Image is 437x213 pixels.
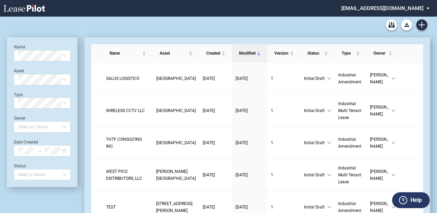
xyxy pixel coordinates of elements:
[399,19,414,30] md-menu: Download Blank Form List
[236,107,264,114] a: [DATE]
[271,204,297,211] a: 1
[271,205,273,210] span: 1
[203,140,215,145] span: [DATE]
[271,107,297,114] a: 1
[203,205,215,210] span: [DATE]
[14,164,26,168] label: Status
[271,140,273,145] span: 1
[156,107,196,114] a: [GEOGRAPHIC_DATA]
[232,44,267,63] th: Modified
[236,75,264,82] a: [DATE]
[370,136,392,150] span: [PERSON_NAME]
[236,204,264,211] a: [DATE]
[106,136,149,150] a: THTF CONSULTING INC.
[304,172,327,178] span: Initial Draft
[401,19,412,30] button: Download Blank Form
[199,44,232,63] th: Created
[203,108,215,113] span: [DATE]
[327,205,331,209] span: down
[14,140,38,145] label: Date Created
[203,172,229,178] a: [DATE]
[416,19,427,30] a: Create new document
[203,139,229,146] a: [DATE]
[338,101,361,120] span: Industrial Multi Tenant Lease
[338,100,363,121] a: Industrial Multi Tenant Lease
[274,50,289,57] span: Version
[203,75,229,82] a: [DATE]
[156,169,196,181] span: Vernon Business Park
[203,173,215,177] span: [DATE]
[103,44,153,63] th: Name
[106,168,149,182] a: WEST PICO DISTRIBUTORS, LLC
[386,19,397,30] a: Archive
[267,44,301,63] th: Version
[338,137,361,149] span: Industrial Amendment
[304,139,327,146] span: Initial Draft
[271,108,273,113] span: 1
[304,204,327,211] span: Initial Draft
[271,139,297,146] a: 1
[206,50,220,57] span: Created
[106,204,149,211] a: TEST
[391,141,396,145] span: down
[327,109,331,113] span: down
[304,107,327,114] span: Initial Draft
[338,72,363,85] a: Industrial Amendment
[14,68,24,73] label: Asset
[239,50,256,57] span: Modified
[106,169,142,181] span: WEST PICO DISTRIBUTORS, LLC
[110,50,141,57] span: Name
[236,108,248,113] span: [DATE]
[304,75,327,82] span: Initial Draft
[373,50,388,57] span: Owner
[106,75,149,82] a: SALUS LOGISTICS
[236,173,248,177] span: [DATE]
[156,140,196,145] span: Kato Business Center
[106,108,145,113] span: WIRELESS CCTV LLC
[301,44,335,63] th: Status
[236,76,248,81] span: [DATE]
[14,92,23,97] label: Type
[37,148,42,153] span: to
[391,76,396,81] span: down
[391,205,396,209] span: down
[307,50,323,57] span: Status
[156,139,196,146] a: [GEOGRAPHIC_DATA]
[203,204,229,211] a: [DATE]
[335,44,367,63] th: Type
[156,76,196,81] span: Ontario Pacific Business Center
[236,172,264,178] a: [DATE]
[236,140,248,145] span: [DATE]
[37,148,42,153] span: swap-right
[367,44,399,63] th: Owner
[271,76,273,81] span: 1
[271,75,297,82] a: 1
[156,168,196,182] a: [PERSON_NAME][GEOGRAPHIC_DATA]
[338,165,363,185] a: Industrial Multi Tenant Lease
[160,50,188,57] span: Asset
[106,205,116,210] span: TEST
[271,172,297,178] a: 1
[370,168,392,182] span: [PERSON_NAME]
[392,192,430,208] button: Help
[153,44,199,63] th: Asset
[236,139,264,146] a: [DATE]
[410,196,422,205] label: Help
[203,76,215,81] span: [DATE]
[342,50,355,57] span: Type
[156,108,196,113] span: Dupont Industrial Center
[106,107,149,114] a: WIRELESS CCTV LLC
[327,76,331,81] span: down
[271,173,273,177] span: 1
[391,109,396,113] span: down
[14,116,26,121] label: Owner
[106,76,139,81] span: SALUS LOGISTICS
[156,75,196,82] a: [GEOGRAPHIC_DATA]
[391,173,396,177] span: down
[338,166,361,184] span: Industrial Multi Tenant Lease
[156,201,192,213] span: 100 Anderson Avenue
[14,45,25,49] label: Name
[327,141,331,145] span: down
[106,137,142,149] span: THTF CONSULTING INC.
[338,136,363,150] a: Industrial Amendment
